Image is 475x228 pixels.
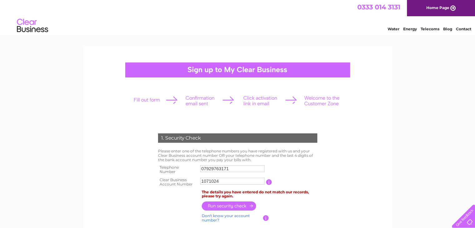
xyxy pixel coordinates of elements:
a: 0333 014 3131 [357,3,400,11]
a: Energy [403,27,417,31]
img: logo.png [17,16,48,35]
th: Clear Business Account Number [156,176,199,188]
input: Information [266,179,272,185]
th: Telephone Number [156,163,199,176]
td: Please enter one of the telephone numbers you have registered with us and your Clear Business acc... [156,147,319,163]
a: Blog [443,27,452,31]
a: Don't know your account number? [202,213,250,222]
a: Contact [456,27,471,31]
div: 1. Security Check [158,133,317,143]
input: Information [263,215,269,221]
div: Clear Business is a trading name of Verastar Limited (registered in [GEOGRAPHIC_DATA] No. 3667643... [90,3,385,30]
td: The details you have entered do not match our records, please try again. [200,188,319,200]
a: Water [388,27,399,31]
a: Telecoms [421,27,439,31]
